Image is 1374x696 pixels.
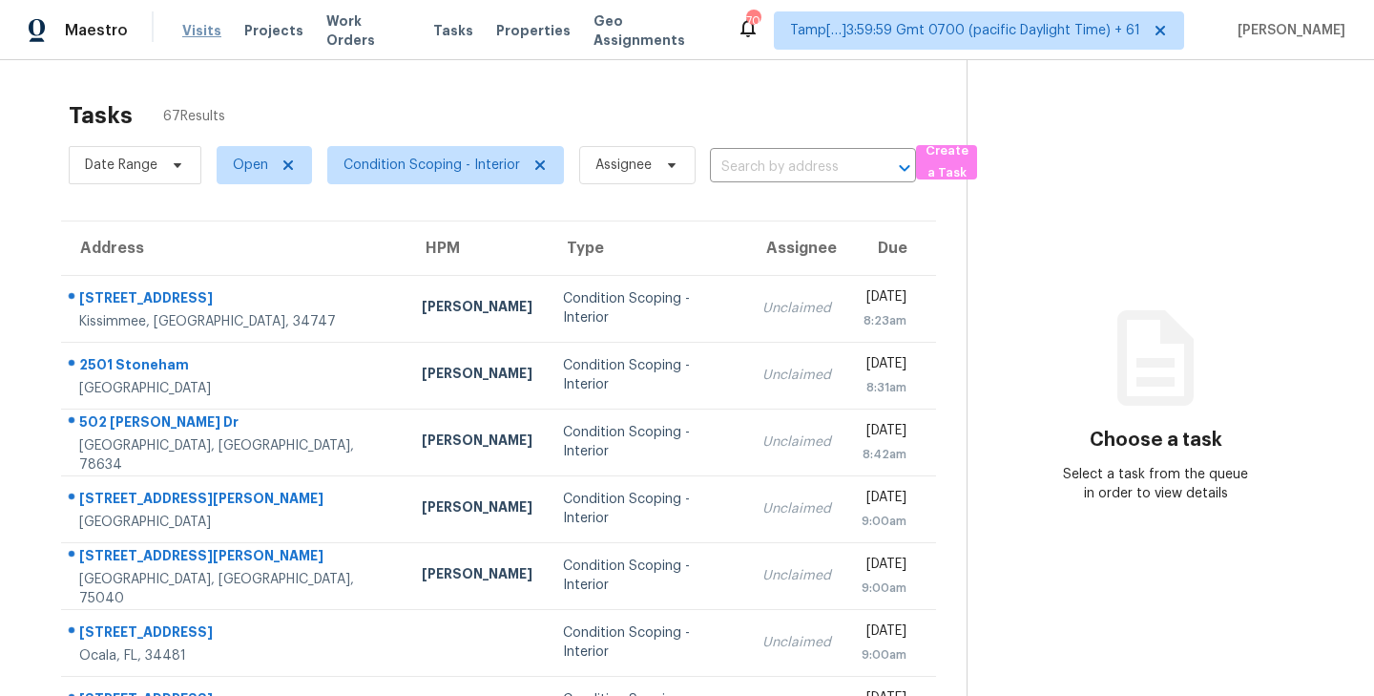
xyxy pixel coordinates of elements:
div: 8:42am [862,445,906,464]
span: Visits [182,21,221,40]
span: Condition Scoping - Interior [343,156,520,175]
span: Date Range [85,156,157,175]
th: Address [61,221,406,275]
div: [GEOGRAPHIC_DATA] [79,513,391,532]
div: Unclaimed [762,366,831,385]
div: Unclaimed [762,566,831,585]
div: Kissimmee, [GEOGRAPHIC_DATA], 34747 [79,312,391,331]
div: 9:00am [862,645,906,664]
th: HPM [406,221,548,275]
div: [DATE] [862,354,906,378]
div: 9:00am [862,512,906,531]
span: 67 Results [163,107,225,126]
div: Select a task from the queue in order to view details [1062,465,1250,503]
span: Tasks [433,24,473,37]
div: Condition Scoping - Interior [563,423,732,461]
div: [PERSON_NAME] [422,297,532,321]
div: [PERSON_NAME] [422,497,532,521]
div: [STREET_ADDRESS][PERSON_NAME] [79,546,391,570]
span: Work Orders [326,11,410,50]
span: Properties [496,21,571,40]
span: Geo Assignments [593,11,714,50]
div: [GEOGRAPHIC_DATA] [79,379,391,398]
div: Condition Scoping - Interior [563,490,732,528]
div: 8:31am [862,378,906,397]
div: [STREET_ADDRESS] [79,622,391,646]
div: 8:23am [862,311,906,330]
div: [DATE] [862,488,906,512]
th: Assignee [747,221,846,275]
div: Condition Scoping - Interior [563,557,732,595]
span: Create a Task [926,140,968,184]
th: Due [846,221,936,275]
div: [DATE] [862,555,906,579]
span: [PERSON_NAME] [1230,21,1345,40]
div: Unclaimed [762,499,831,518]
div: 709 [746,11,760,31]
span: Maestro [65,21,128,40]
div: 502 [PERSON_NAME] Dr [79,412,391,436]
div: Unclaimed [762,633,831,652]
div: Unclaimed [762,432,831,452]
span: Projects [244,21,303,40]
div: 2501 Stoneham [79,355,391,379]
span: Open [233,156,268,175]
span: Assignee [595,156,652,175]
div: [DATE] [862,622,906,645]
div: [STREET_ADDRESS] [79,288,391,312]
h2: Tasks [69,106,133,125]
div: [DATE] [862,287,906,311]
div: 9:00am [862,579,906,598]
div: [GEOGRAPHIC_DATA], [GEOGRAPHIC_DATA], 78634 [79,436,391,475]
div: Unclaimed [762,299,831,318]
button: Open [891,155,918,181]
div: Condition Scoping - Interior [563,356,732,394]
span: Tamp[…]3:59:59 Gmt 0700 (pacific Daylight Time) + 61 [790,21,1140,40]
div: Ocala, FL, 34481 [79,646,391,665]
div: [PERSON_NAME] [422,364,532,388]
button: Create a Task [916,145,977,179]
div: [GEOGRAPHIC_DATA], [GEOGRAPHIC_DATA], 75040 [79,570,391,608]
th: Type [548,221,747,275]
div: Condition Scoping - Interior [563,289,732,327]
div: [DATE] [862,421,906,445]
div: [PERSON_NAME] [422,431,532,454]
h3: Choose a task [1090,431,1222,450]
div: [PERSON_NAME] [422,564,532,588]
div: Condition Scoping - Interior [563,623,732,662]
div: [STREET_ADDRESS][PERSON_NAME] [79,489,391,513]
input: Search by address [710,153,863,182]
